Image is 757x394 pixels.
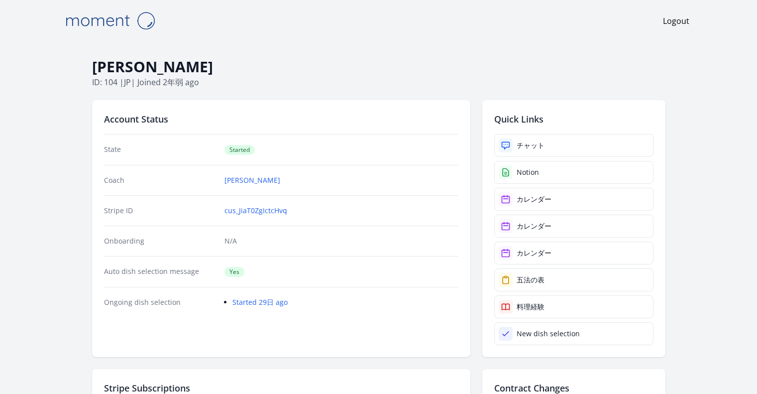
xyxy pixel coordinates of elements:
span: Yes [224,267,244,277]
a: cus_JiaT0ZgIctcHvq [224,206,287,216]
dt: Stripe ID [104,206,217,216]
div: Notion [517,167,539,177]
img: Moment [60,8,160,33]
dt: Ongoing dish selection [104,297,217,307]
span: jp [124,77,131,88]
a: カレンダー [494,188,653,211]
h2: Quick Links [494,112,653,126]
p: ID: 104 | | Joined 2年弱 ago [92,76,665,88]
a: 料理経験 [494,295,653,318]
div: カレンダー [517,194,551,204]
dt: Auto dish selection message [104,266,217,277]
dt: Onboarding [104,236,217,246]
h1: [PERSON_NAME] [92,57,665,76]
a: [PERSON_NAME] [224,175,280,185]
div: カレンダー [517,221,551,231]
a: カレンダー [494,215,653,238]
a: 五法の表 [494,268,653,291]
a: New dish selection [494,322,653,345]
h2: Account Status [104,112,458,126]
a: チャット [494,134,653,157]
div: 料理経験 [517,302,544,312]
div: チャット [517,140,544,150]
a: Started 29日 ago [232,297,288,307]
a: Notion [494,161,653,184]
a: Logout [663,15,689,27]
dt: Coach [104,175,217,185]
p: N/A [224,236,458,246]
div: カレンダー [517,248,551,258]
a: カレンダー [494,242,653,264]
dt: State [104,144,217,155]
span: Started [224,145,255,155]
div: New dish selection [517,329,580,339]
div: 五法の表 [517,275,544,285]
